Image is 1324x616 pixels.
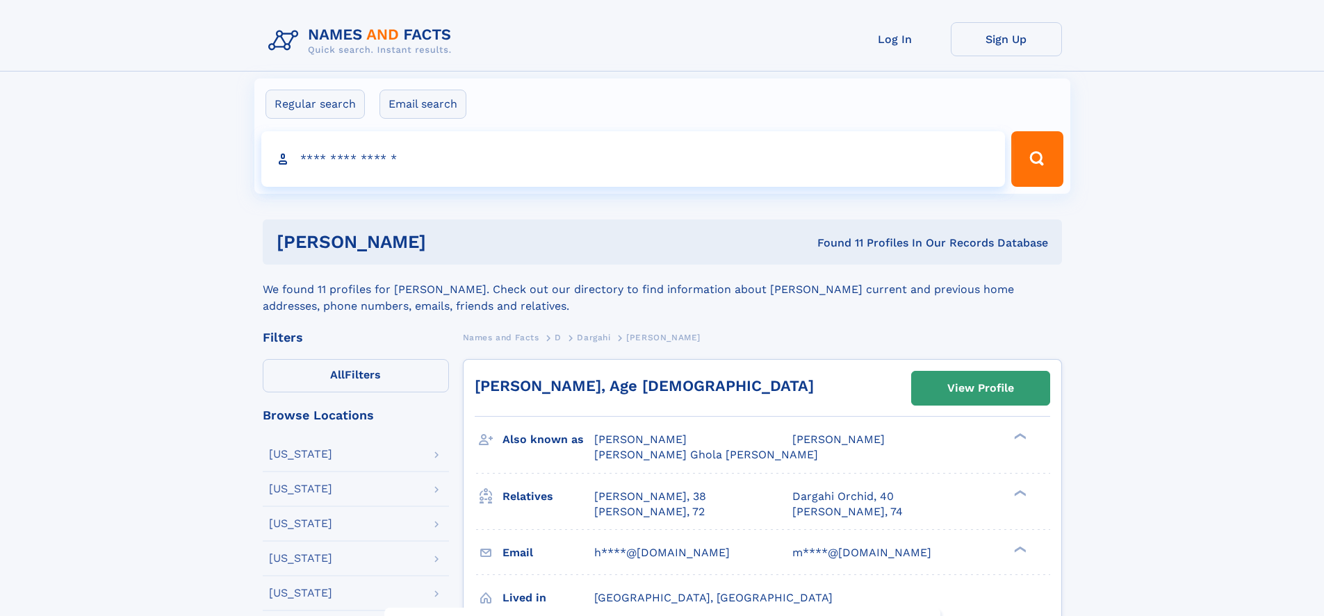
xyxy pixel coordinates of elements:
[594,591,833,604] span: [GEOGRAPHIC_DATA], [GEOGRAPHIC_DATA]
[263,331,449,344] div: Filters
[947,372,1014,404] div: View Profile
[577,333,610,342] span: Dargahi
[594,448,818,461] span: [PERSON_NAME] Ghola [PERSON_NAME]
[265,90,365,119] label: Regular search
[269,518,332,529] div: [US_STATE]
[475,377,814,394] a: [PERSON_NAME], Age [DEMOGRAPHIC_DATA]
[1011,544,1027,553] div: ❯
[502,541,594,565] h3: Email
[594,489,706,504] a: [PERSON_NAME], 38
[277,233,622,251] h1: [PERSON_NAME]
[269,449,332,460] div: [US_STATE]
[912,372,1049,405] a: View Profile
[792,489,894,504] a: Dargahi Orchid, 40
[792,433,885,446] span: [PERSON_NAME]
[621,235,1048,251] div: Found 11 Profiles In Our Records Database
[502,428,594,451] h3: Also known as
[951,22,1062,56] a: Sign Up
[1011,131,1063,187] button: Search Button
[263,359,449,392] label: Filters
[1011,432,1027,441] div: ❯
[330,368,345,381] span: All
[263,22,463,60] img: Logo Names and Facts
[502,586,594,610] h3: Lived in
[840,22,951,56] a: Log In
[594,433,687,446] span: [PERSON_NAME]
[269,483,332,494] div: [US_STATE]
[594,504,705,519] a: [PERSON_NAME], 72
[261,131,1006,187] input: search input
[269,588,332,599] div: [US_STATE]
[577,328,610,346] a: Dargahi
[263,265,1062,315] div: We found 11 profiles for [PERSON_NAME]. Check out our directory to find information about [PERSON...
[263,409,449,422] div: Browse Locations
[555,328,562,346] a: D
[555,333,562,342] span: D
[269,553,332,564] div: [US_STATE]
[1011,488,1027,497] div: ❯
[792,504,903,519] a: [PERSON_NAME], 74
[379,90,466,119] label: Email search
[463,328,539,346] a: Names and Facts
[626,333,701,342] span: [PERSON_NAME]
[502,485,594,508] h3: Relatives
